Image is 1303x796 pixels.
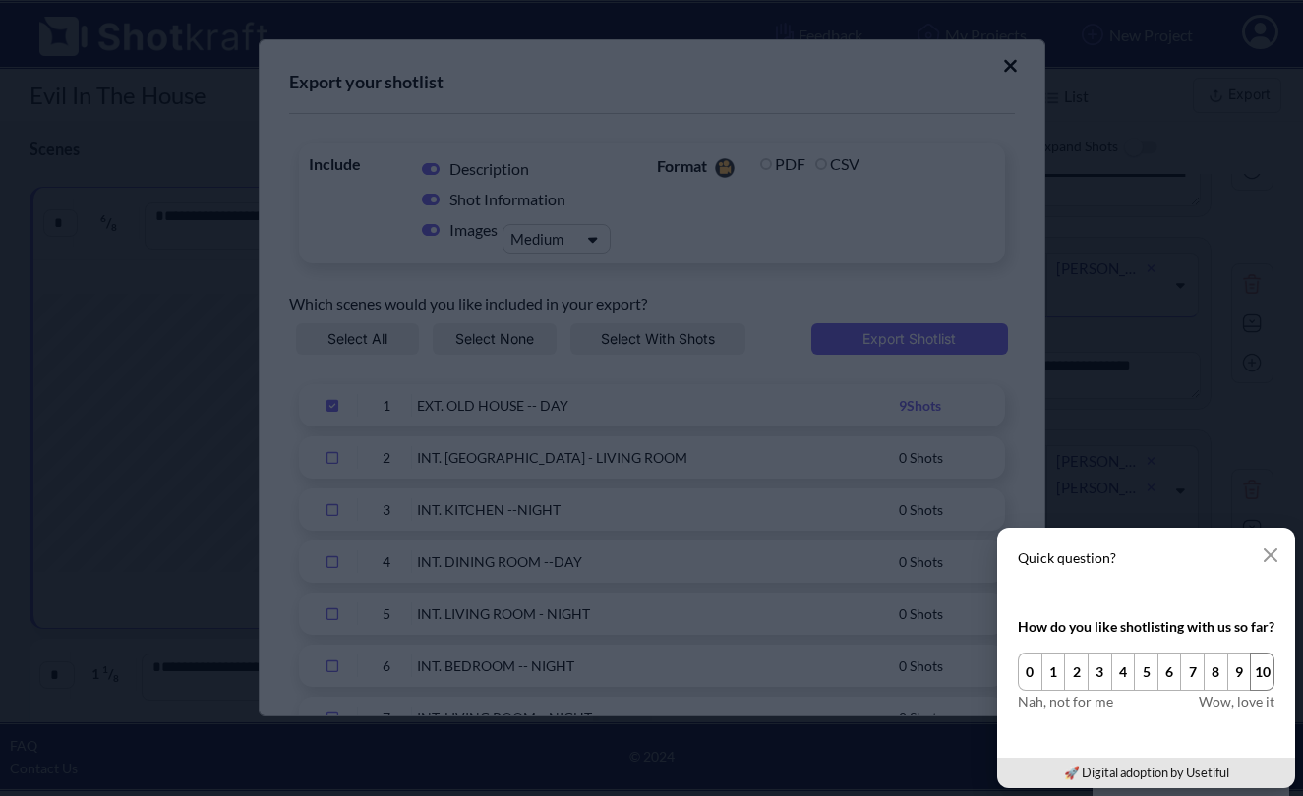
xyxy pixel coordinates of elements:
[1199,691,1274,711] span: Wow, love it
[1018,616,1274,637] div: How do you like shotlisting with us so far?
[1064,765,1229,780] a: 🚀 Digital adoption by Usetiful
[1018,653,1042,691] button: 0
[15,17,182,31] div: Online
[1064,653,1089,691] button: 2
[1041,653,1066,691] button: 1
[1250,653,1274,691] button: 10
[1018,548,1274,568] p: Quick question?
[1088,653,1112,691] button: 3
[1227,653,1252,691] button: 9
[1018,691,1113,711] span: Nah, not for me
[1157,653,1182,691] button: 6
[1134,653,1158,691] button: 5
[1180,653,1205,691] button: 7
[1204,653,1228,691] button: 8
[1111,653,1136,691] button: 4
